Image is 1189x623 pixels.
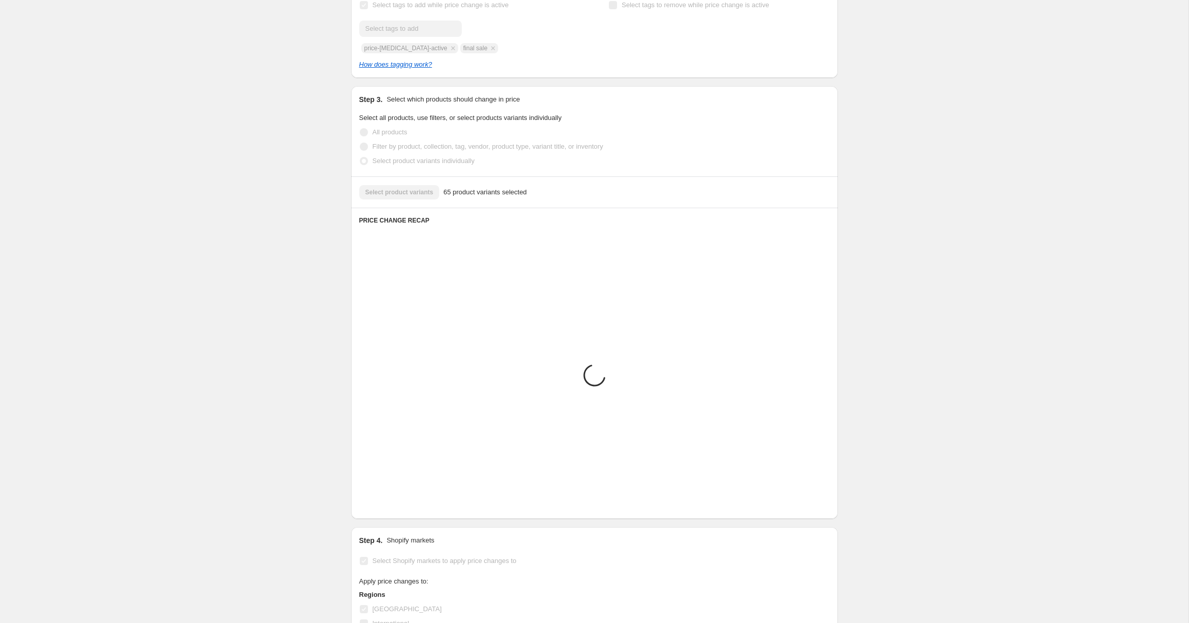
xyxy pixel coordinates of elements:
[359,590,554,600] h3: Regions
[373,557,517,565] span: Select Shopify markets to apply price changes to
[359,577,428,585] span: Apply price changes to:
[359,21,462,37] input: Select tags to add
[359,61,432,68] a: How does tagging work?
[359,535,383,546] h2: Step 4.
[373,1,509,9] span: Select tags to add while price change is active
[373,143,603,150] span: Filter by product, collection, tag, vendor, product type, variant title, or inventory
[386,94,520,105] p: Select which products should change in price
[373,605,442,613] span: [GEOGRAPHIC_DATA]
[622,1,769,9] span: Select tags to remove while price change is active
[373,157,475,165] span: Select product variants individually
[359,216,830,225] h6: PRICE CHANGE RECAP
[386,535,434,546] p: Shopify markets
[359,94,383,105] h2: Step 3.
[443,187,527,197] span: 65 product variants selected
[373,128,407,136] span: All products
[359,114,562,122] span: Select all products, use filters, or select products variants individually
